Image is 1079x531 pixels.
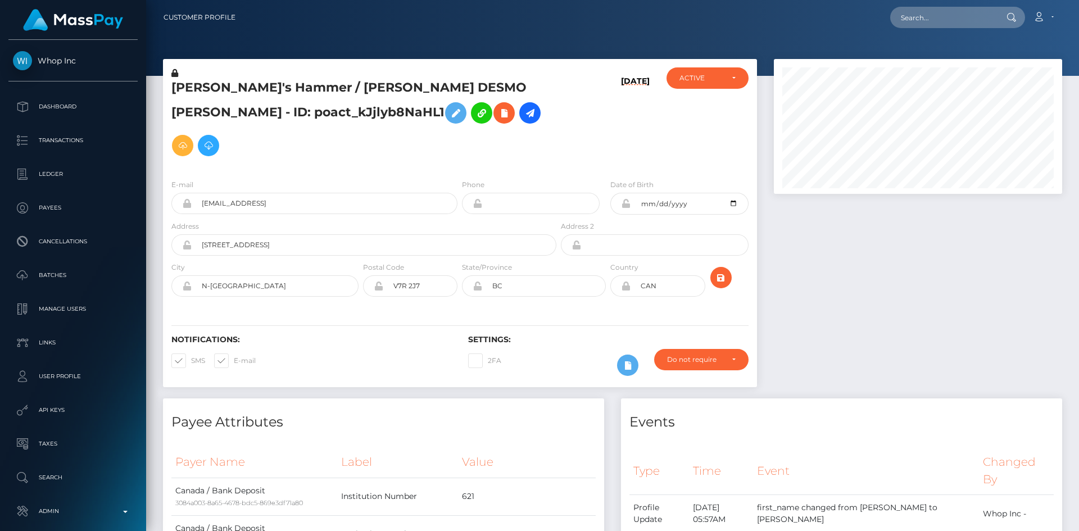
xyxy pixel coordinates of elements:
input: Search... [890,7,996,28]
label: Address 2 [561,221,594,232]
a: Taxes [8,430,138,458]
small: 3084a003-8a65-4678-bdc5-869e3df71a80 [175,499,303,507]
a: Initiate Payout [519,102,541,124]
label: Postal Code [363,262,404,273]
p: Manage Users [13,301,133,317]
button: ACTIVE [667,67,749,89]
label: Date of Birth [610,180,654,190]
th: Label [337,447,457,478]
a: Payees [8,194,138,222]
td: Canada / Bank Deposit [171,478,337,515]
button: Do not require [654,349,749,370]
h6: Settings: [468,335,748,344]
label: City [171,262,185,273]
label: 2FA [468,353,501,368]
a: Admin [8,497,138,525]
th: Type [629,447,689,494]
a: Ledger [8,160,138,188]
a: Dashboard [8,93,138,121]
p: Dashboard [13,98,133,115]
p: Ledger [13,166,133,183]
p: API Keys [13,402,133,419]
h6: Notifications: [171,335,451,344]
label: Phone [462,180,484,190]
th: Time [689,447,753,494]
label: State/Province [462,262,512,273]
a: API Keys [8,396,138,424]
h5: [PERSON_NAME]'s Hammer / [PERSON_NAME] DESMO [PERSON_NAME] - ID: poact_kJjlyb8NaHL1 [171,79,550,162]
h4: Payee Attributes [171,412,596,432]
a: Manage Users [8,295,138,323]
p: Batches [13,267,133,284]
span: Whop Inc [8,56,138,66]
div: Do not require [667,355,723,364]
p: Cancellations [13,233,133,250]
label: E-mail [171,180,193,190]
a: Customer Profile [164,6,235,29]
p: Taxes [13,435,133,452]
div: ACTIVE [679,74,723,83]
img: MassPay Logo [23,9,123,31]
label: SMS [171,353,205,368]
label: Country [610,262,638,273]
p: Payees [13,199,133,216]
h6: [DATE] [621,76,650,166]
th: Payer Name [171,447,337,478]
a: Transactions [8,126,138,155]
p: User Profile [13,368,133,385]
p: Links [13,334,133,351]
p: Search [13,469,133,486]
th: Event [753,447,979,494]
th: Changed By [979,447,1054,494]
td: 621 [458,478,596,515]
img: Whop Inc [13,51,32,70]
a: User Profile [8,362,138,391]
a: Batches [8,261,138,289]
a: Links [8,329,138,357]
p: Transactions [13,132,133,149]
label: E-mail [214,353,256,368]
td: Institution Number [337,478,457,515]
a: Search [8,464,138,492]
h4: Events [629,412,1054,432]
p: Admin [13,503,133,520]
label: Address [171,221,199,232]
a: Cancellations [8,228,138,256]
th: Value [458,447,596,478]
